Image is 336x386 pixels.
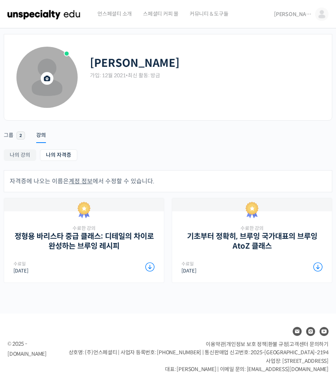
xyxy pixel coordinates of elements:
span: 수료일 [181,262,252,266]
span: 대화 [68,248,77,254]
a: 기초부터 정확히, 브루잉 국가대표의 브루잉 AtoZ 클래스 [181,232,323,250]
nav: Sub Menu [4,149,332,163]
a: 설정 [96,237,143,255]
img: Profile photo of 김경준 [15,46,79,109]
a: 정형용 바리스타 중급 클래스: 디테일의 차이로 완성하는 브루잉 레시피 [13,232,155,250]
a: 이용약관 [206,341,225,348]
a: 홈 [2,237,49,255]
a: 나의 강의 [4,149,36,161]
a: 나의 자격증 [40,149,77,161]
a: 개인정보 보호 정책 [226,341,267,348]
a: 그룹 2 [4,122,25,141]
div: 강의 [36,132,46,143]
div: [DATE] [13,262,84,273]
a: 계정 정보 [69,177,93,185]
span: 수료일 [13,262,84,266]
h2: [PERSON_NAME] [90,57,180,70]
span: • [126,72,128,79]
span: 2 [16,131,25,140]
div: © 2025 - [DOMAIN_NAME] [7,339,50,359]
div: 그룹 [4,132,13,143]
span: 홈 [24,248,28,254]
p: | | | 상호명: (주)언스페셜티 | 사업자 등록번호: [PHONE_NUMBER] | 통신판매업 신고번호: 2025-[GEOGRAPHIC_DATA]-2194 사업장: [ST... [69,340,329,374]
span: [PERSON_NAME] [274,11,311,18]
div: 자격증에 나오는 이름은 에서 수정할 수 있습니다. [4,170,332,192]
div: [DATE] [181,262,252,273]
nav: Primary menu [4,122,332,141]
span: 설정 [115,248,124,254]
a: 환불 규정 [268,341,288,348]
a: 대화 [49,237,96,255]
a: 강의 [36,122,46,141]
span: 수료한 강의 [13,225,155,232]
div: 가입: 12월 2021 최신 활동: 방금 [90,72,185,79]
span: 고객센터 문의하기 [289,341,329,348]
span: 수료한 강의 [181,225,323,232]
